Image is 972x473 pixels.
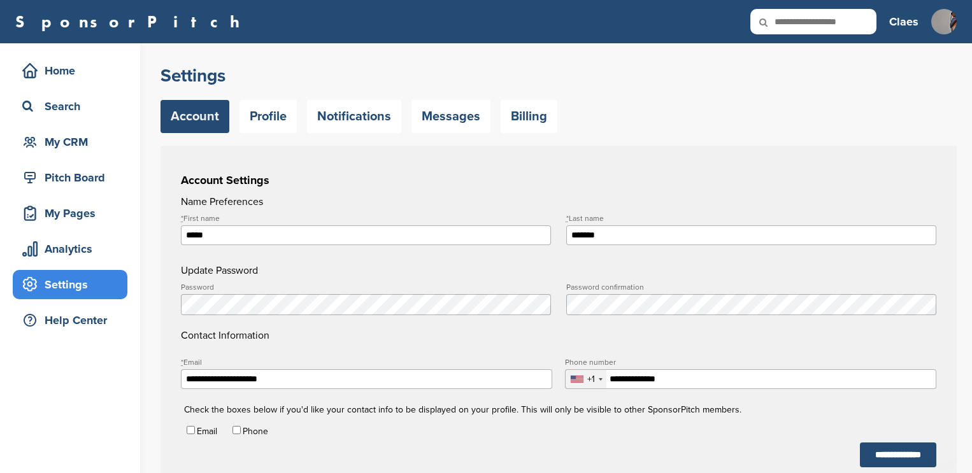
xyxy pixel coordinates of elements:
div: Pitch Board [19,166,127,189]
a: Pitch Board [13,163,127,192]
div: Search [19,95,127,118]
h4: Contact Information [181,283,936,343]
a: Analytics [13,234,127,264]
a: Claes [889,8,918,36]
iframe: Button to launch messaging window [921,422,962,463]
a: Billing [501,100,557,133]
a: Search [13,92,127,121]
label: Email [197,426,217,437]
a: My Pages [13,199,127,228]
label: Last name [566,215,936,222]
label: Password confirmation [566,283,936,291]
a: Notifications [307,100,401,133]
abbr: required [181,214,183,223]
h4: Name Preferences [181,194,936,209]
abbr: required [181,358,183,367]
a: Settings [13,270,127,299]
a: My CRM [13,127,127,157]
h3: Account Settings [181,171,936,189]
a: Home [13,56,127,85]
label: Phone [243,426,268,437]
div: Settings [19,273,127,296]
h3: Claes [889,13,918,31]
div: Selected country [566,370,606,388]
a: SponsorPitch [15,13,248,30]
h2: Settings [161,64,957,87]
div: Help Center [19,309,127,332]
div: My CRM [19,131,127,153]
h4: Update Password [181,263,936,278]
div: Home [19,59,127,82]
label: Phone number [565,358,936,366]
a: Profile [239,100,297,133]
div: My Pages [19,202,127,225]
div: Analytics [19,237,127,260]
a: Help Center [13,306,127,335]
a: Account [161,100,229,133]
label: First name [181,215,551,222]
div: +1 [587,375,595,384]
abbr: required [566,214,569,223]
label: Email [181,358,552,366]
a: Messages [411,100,490,133]
label: Password [181,283,551,291]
